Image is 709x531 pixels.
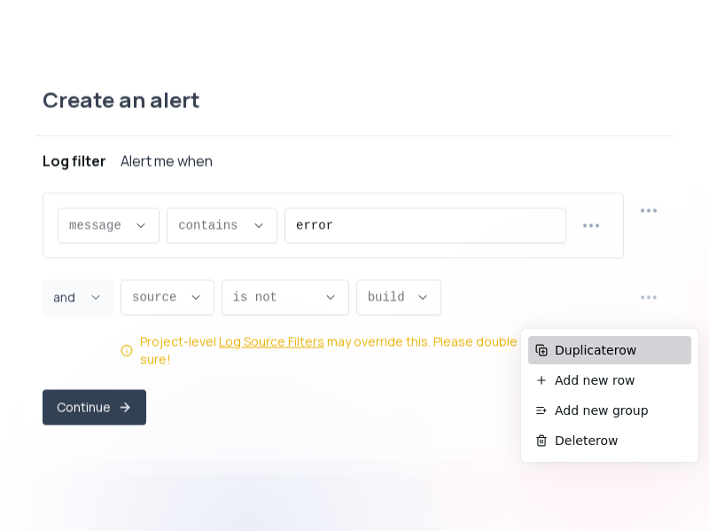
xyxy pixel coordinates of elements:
div: Alert me when [121,150,213,171]
button: Continue [43,389,146,425]
span: is not [233,288,316,306]
span: Duplicate row [555,341,684,359]
button: Descriptive Select [222,279,349,315]
span: contains [178,216,245,234]
span: source [132,288,182,306]
span: build [368,288,409,306]
div: Static Actions [525,332,695,458]
div: Project-level may override this. Please double check to make sure! [140,332,624,368]
span: message [69,216,127,234]
button: Descriptive Select [356,279,441,315]
span: Add new group [555,402,684,419]
ul: Static Actions [528,336,691,455]
div: Log filter [43,150,106,171]
a: Log Source Filters [219,332,324,350]
button: Descriptive Select [167,207,277,243]
span: Add new row [555,371,684,389]
input: Enter text value... [296,208,555,242]
button: Descriptive Select [58,207,160,243]
button: Descriptive Select [121,279,214,315]
span: Delete row [555,432,684,449]
button: Joiner Select [43,279,113,315]
div: Create an alert [35,85,674,136]
span: and [53,288,82,306]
